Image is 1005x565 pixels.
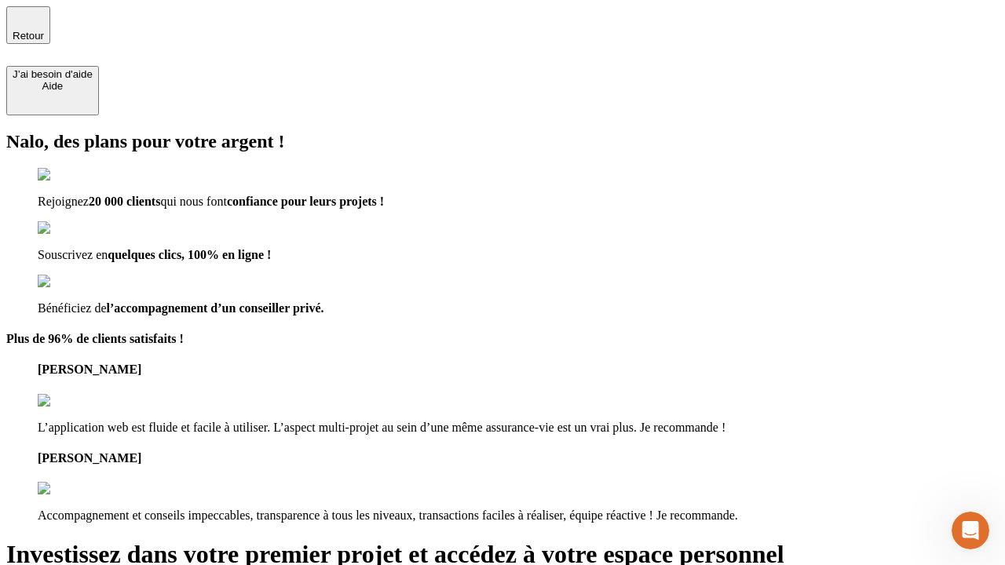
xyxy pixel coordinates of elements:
h2: Nalo, des plans pour votre argent ! [6,131,999,152]
span: confiance pour leurs projets ! [227,195,384,208]
h4: [PERSON_NAME] [38,451,999,465]
img: reviews stars [38,482,115,496]
div: J’ai besoin d'aide [13,68,93,80]
iframe: Intercom live chat [952,512,989,549]
span: qui nous font [160,195,226,208]
img: reviews stars [38,394,115,408]
p: Accompagnement et conseils impeccables, transparence à tous les niveaux, transactions faciles à r... [38,508,999,523]
span: 20 000 clients [89,195,161,208]
h4: [PERSON_NAME] [38,363,999,377]
button: J’ai besoin d'aideAide [6,66,99,115]
button: Retour [6,6,50,44]
span: Retour [13,30,44,42]
h4: Plus de 96% de clients satisfaits ! [6,332,999,346]
img: checkmark [38,275,105,289]
span: Rejoignez [38,195,89,208]
span: quelques clics, 100% en ligne ! [108,248,271,261]
img: checkmark [38,221,105,235]
p: L’application web est fluide et facile à utiliser. L’aspect multi-projet au sein d’une même assur... [38,421,999,435]
span: Bénéficiez de [38,301,107,315]
div: Aide [13,80,93,92]
img: checkmark [38,168,105,182]
span: l’accompagnement d’un conseiller privé. [107,301,324,315]
span: Souscrivez en [38,248,108,261]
